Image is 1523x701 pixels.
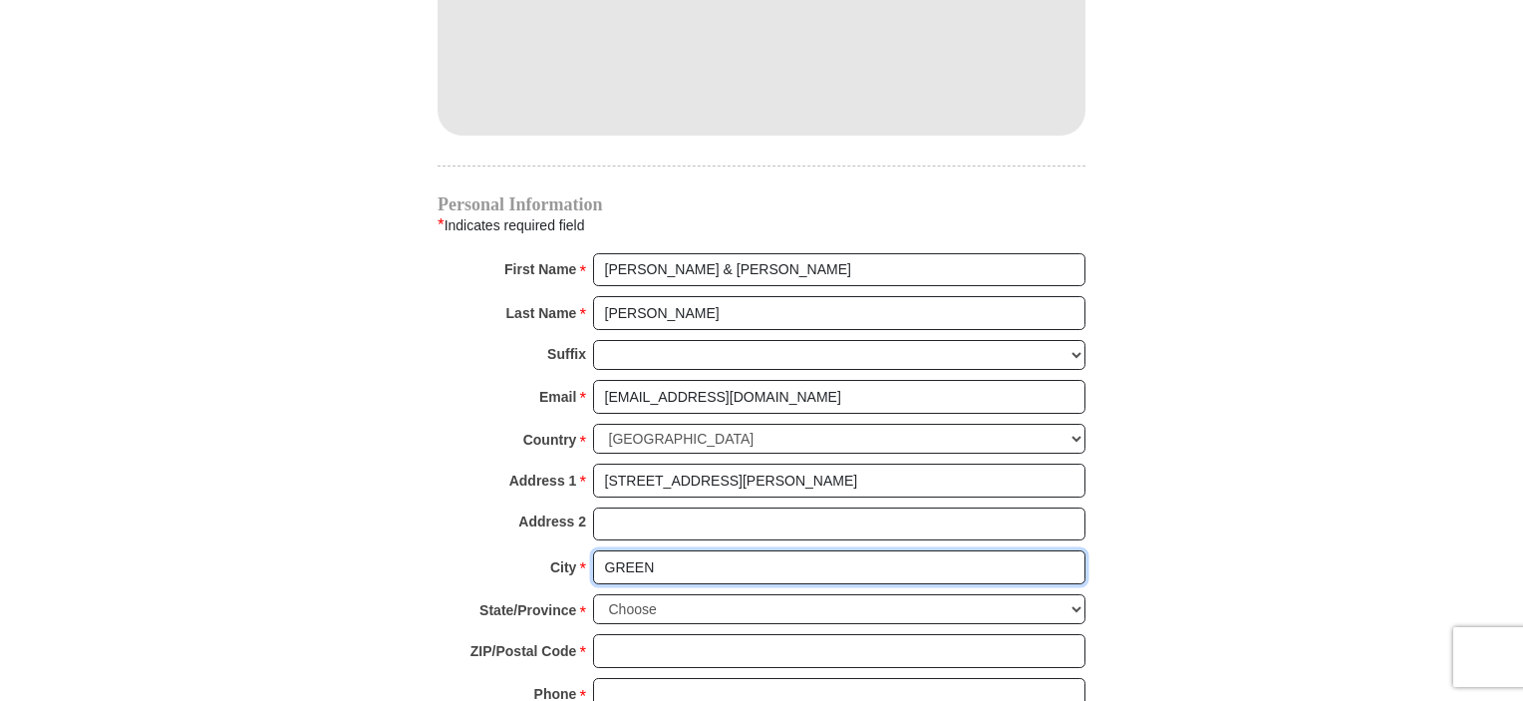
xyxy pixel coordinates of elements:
[509,467,577,495] strong: Address 1
[550,553,576,581] strong: City
[539,383,576,411] strong: Email
[518,508,586,535] strong: Address 2
[438,212,1085,238] div: Indicates required field
[438,196,1085,212] h4: Personal Information
[470,637,577,665] strong: ZIP/Postal Code
[479,596,576,624] strong: State/Province
[523,426,577,454] strong: Country
[504,255,576,283] strong: First Name
[547,340,586,368] strong: Suffix
[506,299,577,327] strong: Last Name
